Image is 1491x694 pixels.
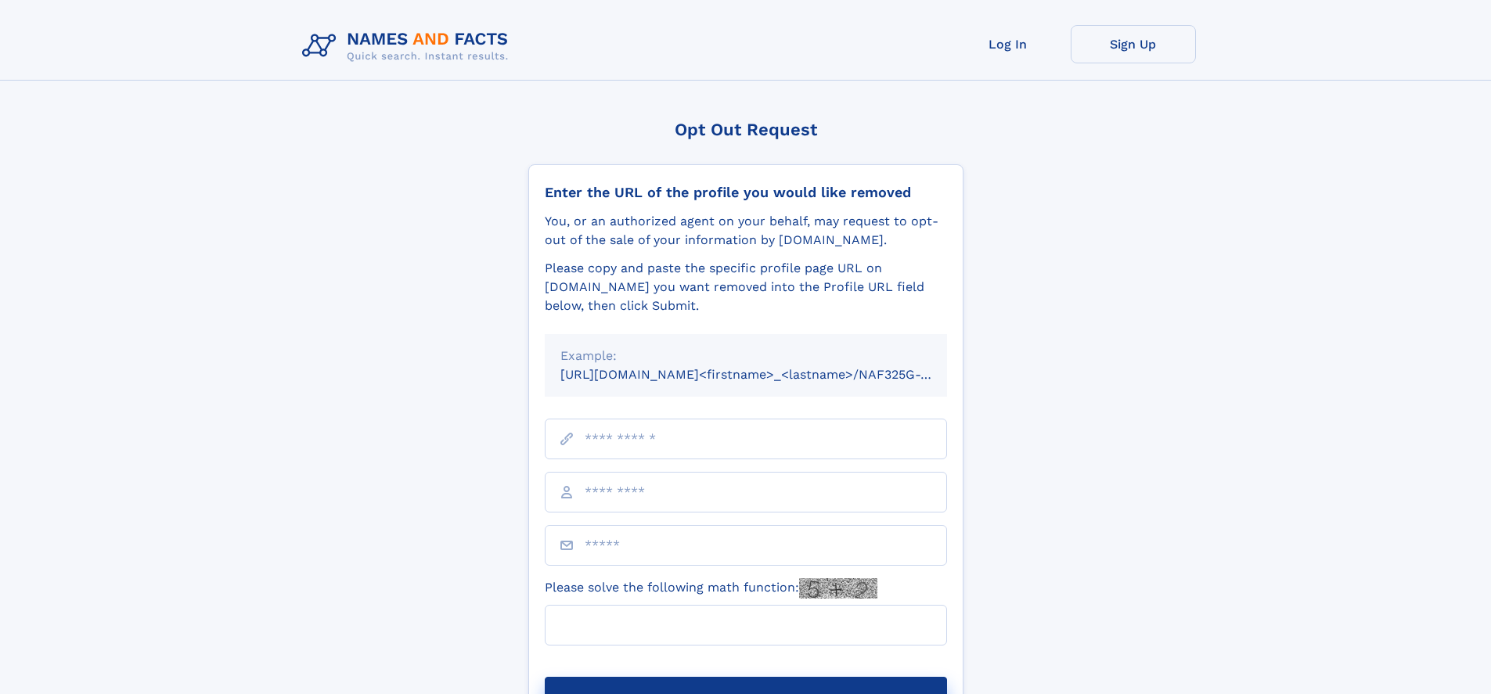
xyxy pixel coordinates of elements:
[545,578,877,599] label: Please solve the following math function:
[296,25,521,67] img: Logo Names and Facts
[545,184,947,201] div: Enter the URL of the profile you would like removed
[945,25,1071,63] a: Log In
[560,347,931,365] div: Example:
[545,212,947,250] div: You, or an authorized agent on your behalf, may request to opt-out of the sale of your informatio...
[560,367,977,382] small: [URL][DOMAIN_NAME]<firstname>_<lastname>/NAF325G-xxxxxxxx
[545,259,947,315] div: Please copy and paste the specific profile page URL on [DOMAIN_NAME] you want removed into the Pr...
[1071,25,1196,63] a: Sign Up
[528,120,963,139] div: Opt Out Request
